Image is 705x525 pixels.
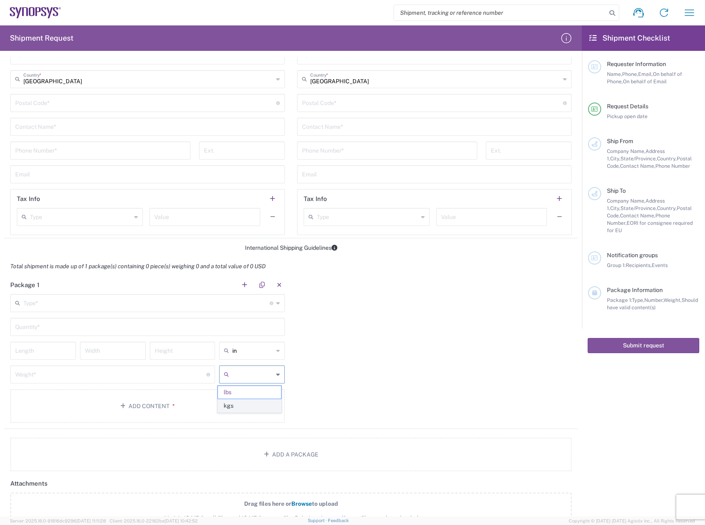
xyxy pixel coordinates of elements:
[657,155,677,162] span: Country,
[607,252,658,258] span: Notification groups
[626,262,652,268] span: Recipients,
[244,500,291,507] span: Drag files here or
[607,220,693,233] span: EORI for consignee required for EU
[588,338,699,353] button: Submit request
[607,297,632,303] span: Package 1:
[28,514,554,523] span: Limit is 10 MB for all files and 10 MB for a one file. Only .jpg, .jpeg, .pdf, .png files may be ...
[655,163,690,169] span: Phone Number
[10,281,39,289] h2: Package 1
[607,61,666,67] span: Requester Information
[622,71,638,77] span: Phone,
[623,78,667,84] span: On behalf of Email
[607,198,645,204] span: Company Name,
[218,386,281,399] span: lbs
[328,518,349,523] a: Feedback
[607,103,648,110] span: Request Details
[10,438,572,471] button: Add a Package
[10,479,48,488] h2: Attachments
[607,148,645,154] span: Company Name,
[76,518,106,523] span: [DATE] 11:11:28
[17,195,40,203] h2: Tax Info
[607,71,622,77] span: Name,
[394,5,607,21] input: Shipment, tracking or reference number
[607,262,626,268] span: Group 1:
[620,155,657,162] span: State/Province,
[218,399,281,412] span: kgs
[312,500,338,507] span: to upload
[10,389,285,423] button: Add Content*
[652,262,668,268] span: Events
[607,138,633,144] span: Ship From
[610,155,620,162] span: City,
[569,517,695,525] span: Copyright © [DATE]-[DATE] Agistix Inc., All Rights Reserved
[620,205,657,211] span: State/Province,
[610,205,620,211] span: City,
[4,244,578,251] div: International Shipping Guidelines
[10,33,73,43] h2: Shipment Request
[632,297,644,303] span: Type,
[4,263,272,269] em: Total shipment is made up of 1 package(s) containing 0 piece(s) weighing 0 and a total value of 0...
[607,187,626,194] span: Ship To
[620,163,655,169] span: Contact Name,
[304,195,327,203] h2: Tax Info
[308,518,328,523] a: Support
[664,297,682,303] span: Weight,
[657,205,677,211] span: Country,
[110,518,198,523] span: Client: 2025.16.0-22162be
[165,518,198,523] span: [DATE] 10:42:52
[607,287,663,293] span: Package Information
[10,518,106,523] span: Server: 2025.16.0-91816dc9296
[638,71,653,77] span: Email,
[607,113,648,119] span: Pickup open date
[589,33,670,43] h2: Shipment Checklist
[291,500,312,507] span: Browse
[644,297,664,303] span: Number,
[620,212,655,219] span: Contact Name,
